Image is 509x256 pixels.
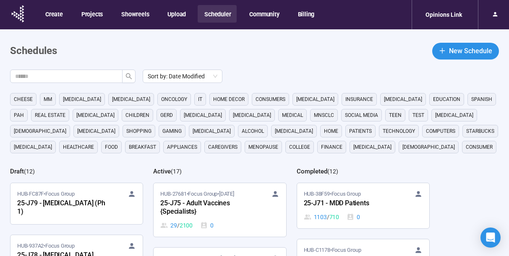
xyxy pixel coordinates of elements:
a: HUB-27681•Focus Group•[DATE]25-J75 - Adult Vaccines {Specialists}29 / 21000 [154,183,286,237]
span: shopping [126,127,151,135]
span: alcohol [242,127,264,135]
button: Showreels [115,5,155,23]
span: finance [321,143,342,151]
span: home [324,127,338,135]
span: children [125,111,149,119]
span: it [198,95,202,103]
span: cheese [14,95,33,103]
span: starbucks [466,127,494,135]
span: computers [426,127,455,135]
span: appliances [167,143,197,151]
h2: Active [153,168,171,175]
span: 710 [329,212,339,222]
span: breakfast [129,143,156,151]
span: ( 17 ) [171,168,182,175]
span: Spanish [471,95,492,103]
span: caregivers [208,143,238,151]
span: consumer [466,143,493,151]
span: PAH [14,111,24,119]
button: Community [243,5,285,23]
span: [MEDICAL_DATA] [63,95,101,103]
span: HUB-27681 • Focus Group • [160,190,234,198]
span: [MEDICAL_DATA] [384,95,422,103]
span: Patients [349,127,372,135]
span: education [433,95,460,103]
div: Opinions Link [420,7,467,23]
time: [DATE] [219,191,234,197]
span: plus [439,47,446,54]
span: [MEDICAL_DATA] [76,111,115,119]
span: MM [44,95,52,103]
div: Open Intercom Messenger [480,228,501,248]
span: HUB-FC87F • Focus Group [17,190,75,198]
span: Food [105,143,118,151]
span: HUB-C1178 • Focus Group [304,246,361,254]
span: consumers [256,95,285,103]
span: Sort by: Date Modified [148,70,217,83]
span: [MEDICAL_DATA] [184,111,222,119]
span: college [289,143,310,151]
span: technology [383,127,415,135]
span: ( 12 ) [327,168,338,175]
button: Create [39,5,69,23]
span: Insurance [345,95,373,103]
div: 25-J75 - Adult Vaccines {Specialists} [160,198,253,217]
span: / [327,212,329,222]
span: [MEDICAL_DATA] [353,143,392,151]
span: gaming [162,127,182,135]
span: HUB-937A2 • Focus Group [17,242,75,250]
button: Projects [75,5,109,23]
button: Scheduler [198,5,237,23]
span: / [177,221,180,230]
div: 0 [200,221,214,230]
div: 1103 [304,212,339,222]
div: 25-J71 - MDD Patients [304,198,396,209]
span: Test [412,111,424,119]
span: GERD [160,111,173,119]
span: social media [345,111,378,119]
span: real estate [35,111,65,119]
span: [MEDICAL_DATA] [233,111,271,119]
h2: Draft [10,168,24,175]
span: medical [282,111,303,119]
h1: Schedules [10,43,57,59]
button: plusNew Schedule [432,43,499,59]
span: [MEDICAL_DATA] [193,127,231,135]
span: [DEMOGRAPHIC_DATA] [402,143,455,151]
div: 0 [347,212,360,222]
span: New Schedule [449,46,492,56]
button: Upload [161,5,192,23]
span: ( 12 ) [24,168,35,175]
span: [MEDICAL_DATA] [275,127,313,135]
span: [MEDICAL_DATA] [14,143,52,151]
a: HUB-FC87F•Focus Group25-J79 - [MEDICAL_DATA] (Ph 1) [10,183,143,224]
span: HUB-38F59 • Focus Group [304,190,361,198]
button: Billing [291,5,321,23]
button: search [122,70,136,83]
span: mnsclc [314,111,334,119]
div: 25-J79 - [MEDICAL_DATA] (Ph 1) [17,198,110,217]
div: 29 [160,221,193,230]
span: oncology [161,95,187,103]
span: 2100 [180,221,193,230]
span: [MEDICAL_DATA] [435,111,473,119]
a: HUB-38F59•Focus Group25-J71 - MDD Patients1103 / 7100 [297,183,429,228]
span: search [125,73,132,80]
span: [MEDICAL_DATA] [112,95,150,103]
h2: Completed [297,168,327,175]
span: [DEMOGRAPHIC_DATA] [14,127,66,135]
span: [MEDICAL_DATA] [296,95,334,103]
span: Teen [389,111,402,119]
span: healthcare [63,143,94,151]
span: menopause [248,143,278,151]
span: home decor [213,95,245,103]
span: [MEDICAL_DATA] [77,127,115,135]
